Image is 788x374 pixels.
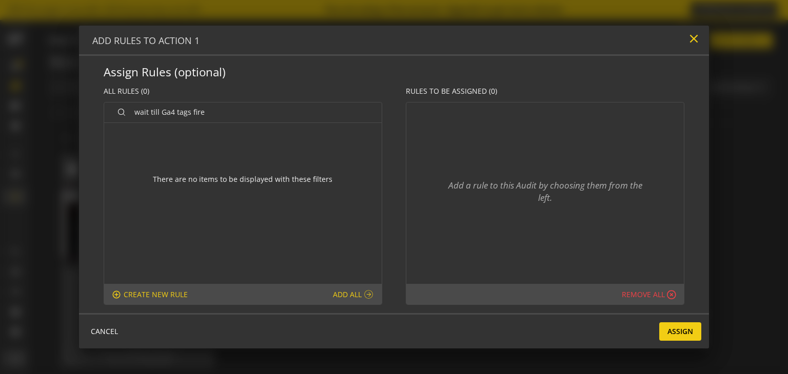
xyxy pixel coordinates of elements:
input: Search by rule or label name [134,108,351,117]
div: Add all [333,289,374,299]
mat-icon: close [687,32,701,46]
div: Assign Rules (optional) [104,64,685,80]
span: CANCEL [91,322,118,341]
span: Assign [667,322,693,341]
span: All Rules (0) [104,86,149,96]
h4: Add rules to Action 1 [92,36,200,46]
button: CANCEL [87,322,122,341]
div: create new rule [124,289,188,300]
mat-icon: add_circle_outline [112,290,121,299]
div: Add a rule to this Audit by choosing them from the left. [406,179,684,204]
button: Assign [659,322,701,341]
span: Rules to be assigned (0) [406,86,497,96]
span: Remove all [622,289,665,300]
span: There are no items to be displayed with these filters [143,174,344,184]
